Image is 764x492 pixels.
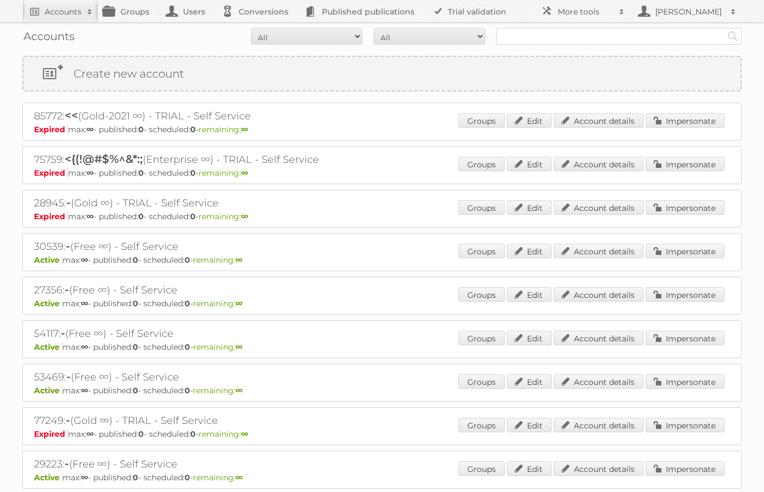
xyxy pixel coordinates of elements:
strong: ∞ [81,472,88,483]
span: Expired [34,168,68,178]
h2: 30539: (Free ∞) - Self Service [34,239,424,254]
p: max: - published: - scheduled: - [34,211,730,221]
h2: 28945: (Gold ∞) - TRIAL - Self Service [34,196,424,210]
span: - [65,283,69,296]
p: max: - published: - scheduled: - [34,255,730,265]
span: remaining: [199,168,248,178]
strong: 0 [185,472,190,483]
span: - [61,326,65,340]
span: remaining: [193,255,243,265]
strong: ∞ [235,385,243,395]
strong: 0 [138,211,144,221]
strong: ∞ [235,298,243,308]
strong: 0 [138,124,144,134]
h2: 85772: (Gold-2021 ∞) - TRIAL - Self Service [34,109,424,123]
p: max: - published: - scheduled: - [34,342,730,352]
a: Edit [507,331,552,345]
strong: ∞ [86,211,94,221]
h2: 27356: (Free ∞) - Self Service [34,283,424,297]
span: Active [34,385,62,395]
span: Expired [34,211,68,221]
a: Impersonate [646,200,724,215]
a: Edit [507,287,552,302]
a: Groups [458,461,505,476]
a: Edit [507,461,552,476]
h2: 77249: (Gold ∞) - TRIAL - Self Service [34,413,424,428]
a: Impersonate [646,461,724,476]
h2: More tools [558,6,613,17]
span: <{(!@#$%^&*:; [65,152,143,166]
a: Groups [458,287,505,302]
a: Impersonate [646,244,724,258]
span: remaining: [199,429,248,439]
span: Active [34,342,62,352]
strong: ∞ [235,255,243,265]
span: remaining: [193,385,243,395]
a: Impersonate [646,331,724,345]
a: Account details [554,331,644,345]
a: Groups [458,374,505,389]
a: Account details [554,157,644,171]
h2: 29223: (Free ∞) - Self Service [34,457,424,471]
strong: 0 [185,385,190,395]
span: remaining: [193,472,243,483]
h2: 75759: (Enterprise ∞) - TRIAL - Self Service [34,152,424,167]
span: << [65,109,78,122]
a: Groups [458,244,505,258]
strong: 0 [185,342,190,352]
span: remaining: [193,298,243,308]
a: Edit [507,157,552,171]
a: Impersonate [646,113,724,128]
a: Impersonate [646,287,724,302]
strong: ∞ [86,429,94,439]
a: Groups [458,113,505,128]
strong: 0 [190,429,196,439]
a: Account details [554,244,644,258]
strong: ∞ [241,211,248,221]
strong: 0 [133,255,138,265]
strong: 0 [133,298,138,308]
strong: ∞ [235,472,243,483]
strong: ∞ [241,168,248,178]
span: remaining: [199,124,248,134]
a: Account details [554,287,644,302]
span: - [66,370,71,383]
span: Active [34,298,62,308]
a: Impersonate [646,418,724,432]
a: Create new account [23,57,741,90]
strong: 0 [190,211,196,221]
a: Edit [507,418,552,432]
strong: 0 [185,255,190,265]
h2: [PERSON_NAME] [652,6,725,17]
a: Groups [458,331,505,345]
span: remaining: [199,211,248,221]
strong: ∞ [241,429,248,439]
a: Account details [554,461,644,476]
h2: 53469: (Free ∞) - Self Service [34,370,424,384]
strong: ∞ [81,342,88,352]
a: Edit [507,200,552,215]
a: Edit [507,374,552,389]
a: Account details [554,200,644,215]
span: remaining: [193,342,243,352]
strong: ∞ [81,255,88,265]
a: Impersonate [646,157,724,171]
a: Account details [554,374,644,389]
strong: 0 [190,168,196,178]
strong: 0 [138,429,144,439]
strong: 0 [133,472,138,483]
a: Edit [507,113,552,128]
p: max: - published: - scheduled: - [34,429,730,439]
strong: ∞ [241,124,248,134]
a: Account details [554,113,644,128]
p: max: - published: - scheduled: - [34,298,730,308]
strong: ∞ [235,342,243,352]
strong: 0 [190,124,196,134]
strong: 0 [133,342,138,352]
a: Groups [458,200,505,215]
span: - [66,413,70,427]
strong: ∞ [86,124,94,134]
strong: 0 [138,168,144,178]
h2: Accounts [45,6,81,17]
a: Groups [458,418,505,432]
